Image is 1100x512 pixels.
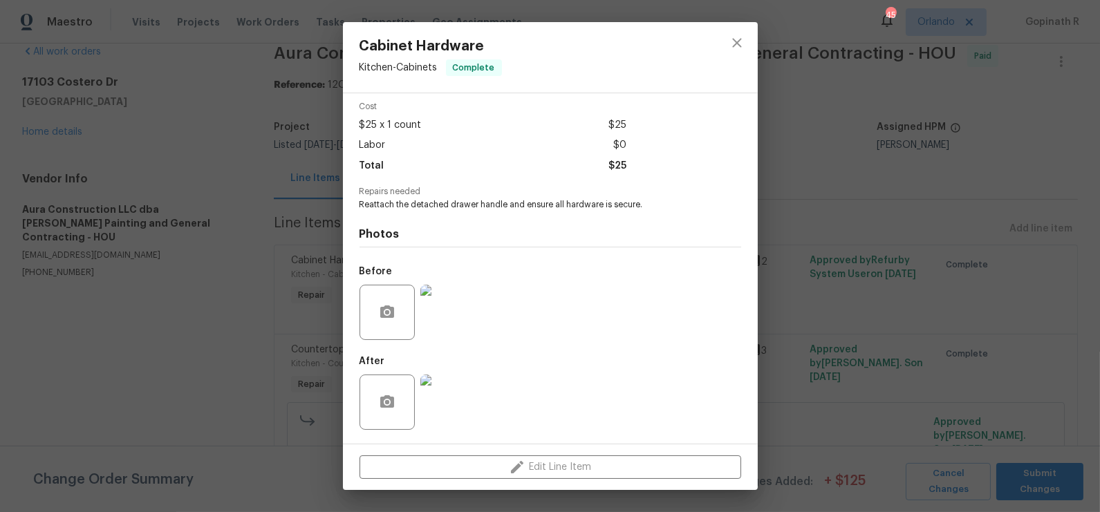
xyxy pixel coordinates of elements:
span: $25 x 1 count [360,115,422,135]
span: Repairs needed [360,187,741,196]
span: $0 [613,135,626,155]
h5: Before [360,267,393,276]
div: 45 [886,8,895,22]
button: close [720,26,754,59]
span: Cost [360,102,626,111]
span: $25 [608,115,626,135]
span: $25 [608,156,626,176]
span: Kitchen - Cabinets [360,63,438,73]
h4: Photos [360,227,741,241]
span: Complete [447,61,501,75]
span: Reattach the detached drawer handle and ensure all hardware is secure. [360,199,703,211]
h5: After [360,357,385,366]
span: Cabinet Hardware [360,39,502,54]
span: Total [360,156,384,176]
span: Labor [360,135,386,155]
